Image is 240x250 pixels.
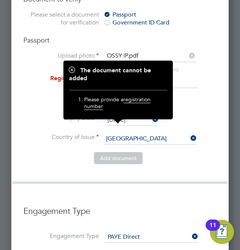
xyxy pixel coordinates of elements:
[84,96,160,113] li: Please provide a
[69,67,167,82] h1: The document cannot be added
[103,11,217,19] div: Passport
[23,198,217,217] h3: Engagement Type
[209,225,216,235] div: 11
[94,152,143,164] button: Add document
[23,96,99,104] label: Issue Date
[105,232,198,242] input: Select one
[84,96,151,110] span: registration number
[23,11,99,27] label: Please select a document for verification
[23,232,99,240] label: Engagement Type
[103,133,197,145] input: Search for...
[23,52,99,60] label: Upload photo
[23,133,99,141] label: Country of Issue
[103,19,217,27] div: Government ID Card
[105,114,158,126] input: Select one
[23,36,217,44] h4: Passport
[23,75,99,82] label: Registration No
[210,220,234,244] button: Open Resource Center, 11 new notifications
[23,114,99,122] label: Expiry Date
